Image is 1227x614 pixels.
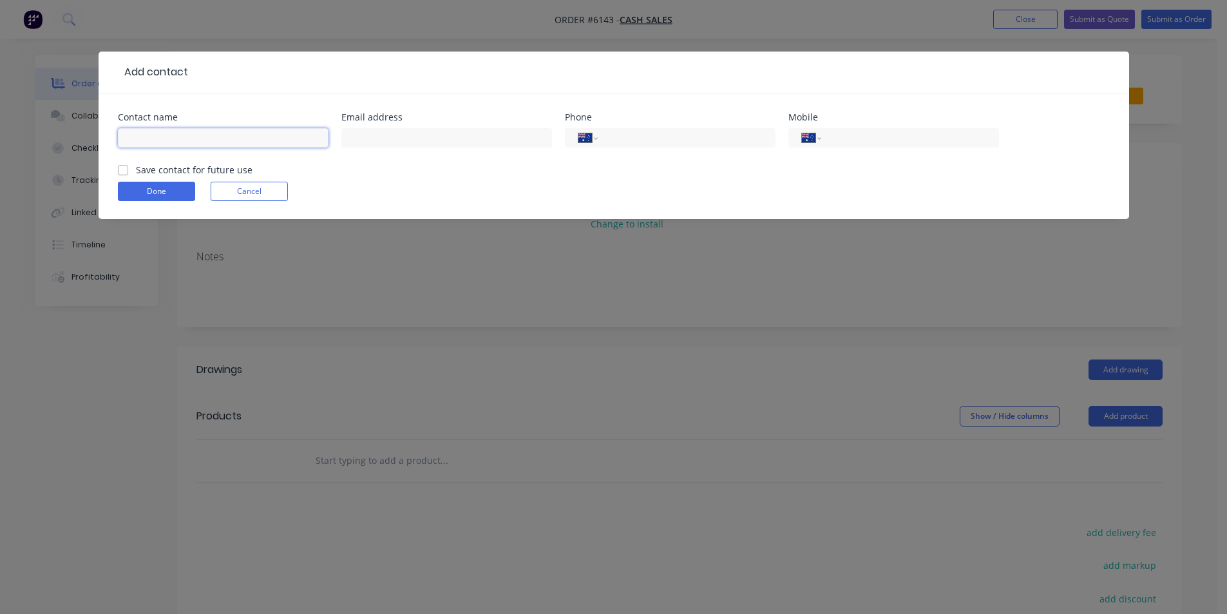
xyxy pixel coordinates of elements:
div: Phone [565,113,775,122]
div: Contact name [118,113,328,122]
label: Save contact for future use [136,163,252,177]
button: Done [118,182,195,201]
div: Email address [341,113,552,122]
button: Cancel [211,182,288,201]
div: Add contact [118,64,188,80]
div: Mobile [788,113,999,122]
